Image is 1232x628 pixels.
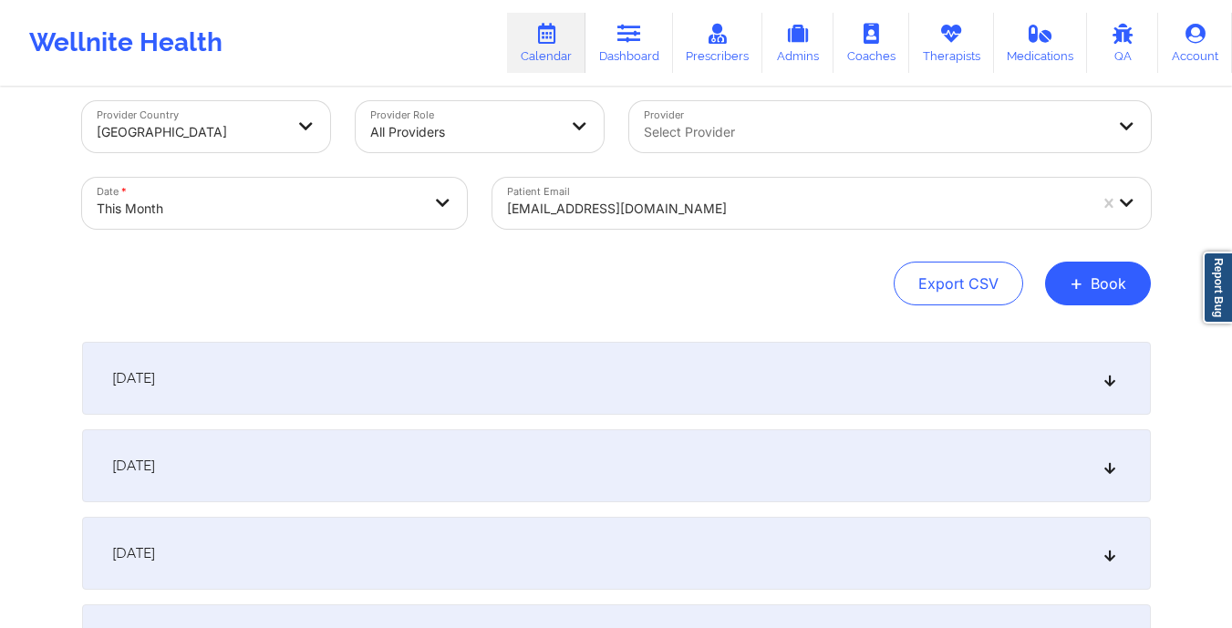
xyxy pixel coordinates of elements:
[673,13,763,73] a: Prescribers
[97,189,421,229] div: This Month
[1045,262,1151,305] button: +Book
[894,262,1023,305] button: Export CSV
[112,544,155,562] span: [DATE]
[112,369,155,387] span: [DATE]
[97,112,285,152] div: [GEOGRAPHIC_DATA]
[994,13,1088,73] a: Medications
[1203,252,1232,324] a: Report Bug
[585,13,673,73] a: Dashboard
[762,13,833,73] a: Admins
[370,112,558,152] div: All Providers
[1070,278,1083,288] span: +
[1087,13,1158,73] a: QA
[1158,13,1232,73] a: Account
[112,457,155,475] span: [DATE]
[507,189,1087,229] div: [EMAIL_ADDRESS][DOMAIN_NAME]
[833,13,909,73] a: Coaches
[909,13,994,73] a: Therapists
[507,13,585,73] a: Calendar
